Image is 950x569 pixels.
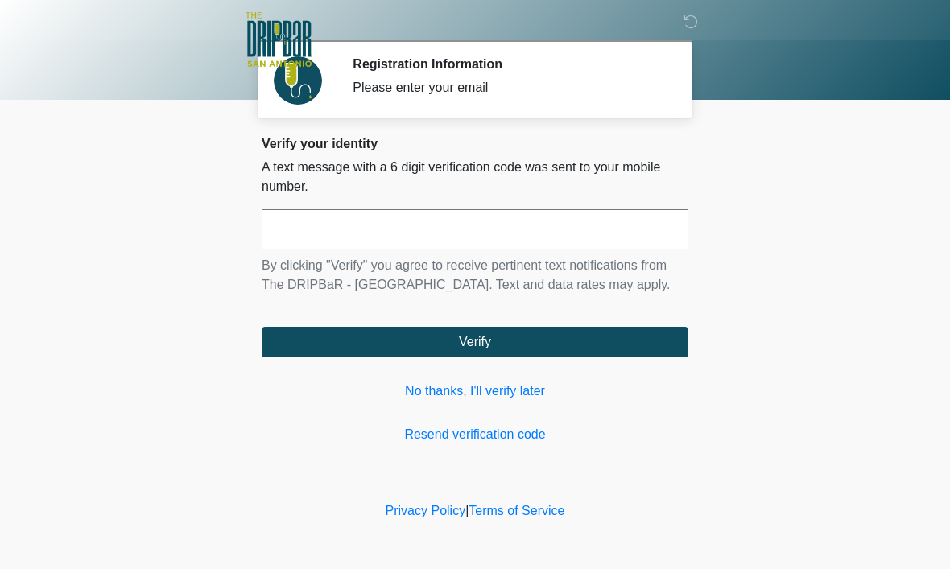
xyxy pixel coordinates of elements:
img: The DRIPBaR - San Antonio Fossil Creek Logo [246,12,312,68]
a: Privacy Policy [386,504,466,517]
h2: Verify your identity [262,136,688,151]
a: | [465,504,469,517]
a: Resend verification code [262,425,688,444]
a: Terms of Service [469,504,564,517]
p: A text message with a 6 digit verification code was sent to your mobile number. [262,158,688,196]
a: No thanks, I'll verify later [262,381,688,401]
img: Agent Avatar [274,56,322,105]
button: Verify [262,327,688,357]
p: By clicking "Verify" you agree to receive pertinent text notifications from The DRIPBaR - [GEOGRA... [262,256,688,295]
div: Please enter your email [353,78,664,97]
